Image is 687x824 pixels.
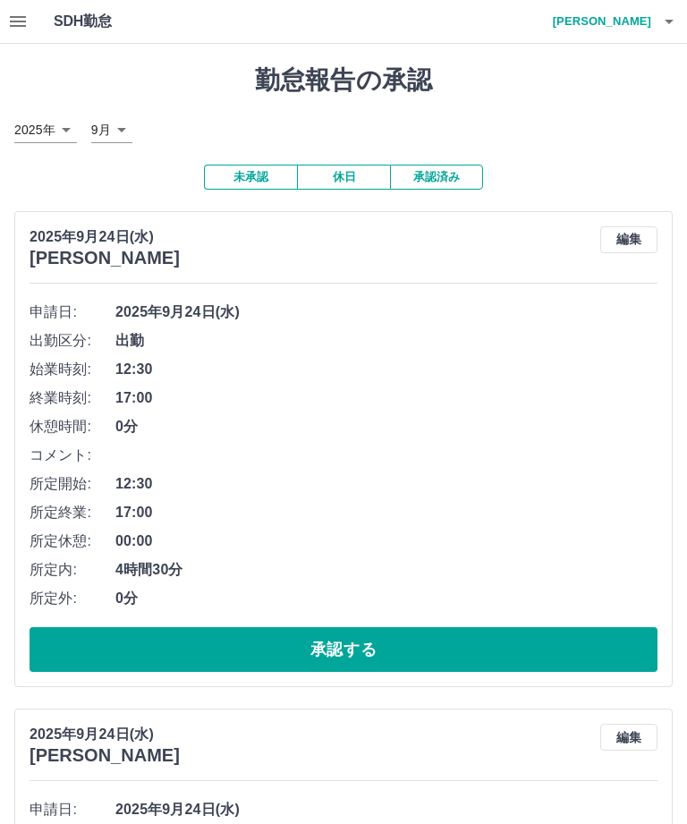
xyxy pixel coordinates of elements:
[30,531,115,552] span: 所定休憩:
[30,416,115,437] span: 休憩時間:
[30,745,180,766] h3: [PERSON_NAME]
[30,724,180,745] p: 2025年9月24日(水)
[115,473,657,495] span: 12:30
[390,165,483,190] button: 承認済み
[115,531,657,552] span: 00:00
[600,226,657,253] button: 編集
[30,387,115,409] span: 終業時刻:
[204,165,297,190] button: 未承認
[30,502,115,523] span: 所定終業:
[30,330,115,352] span: 出勤区分:
[30,248,180,268] h3: [PERSON_NAME]
[30,226,180,248] p: 2025年9月24日(水)
[30,473,115,495] span: 所定開始:
[14,117,77,143] div: 2025年
[115,559,657,581] span: 4時間30分
[600,724,657,751] button: 編集
[115,416,657,437] span: 0分
[91,117,132,143] div: 9月
[30,559,115,581] span: 所定内:
[115,302,657,323] span: 2025年9月24日(水)
[115,330,657,352] span: 出勤
[115,387,657,409] span: 17:00
[115,588,657,609] span: 0分
[30,627,657,672] button: 承認する
[115,359,657,380] span: 12:30
[30,588,115,609] span: 所定外:
[30,302,115,323] span: 申請日:
[30,359,115,380] span: 始業時刻:
[30,799,115,820] span: 申請日:
[14,65,673,96] h1: 勤怠報告の承認
[115,799,657,820] span: 2025年9月24日(水)
[30,445,115,466] span: コメント:
[115,502,657,523] span: 17:00
[297,165,390,190] button: 休日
